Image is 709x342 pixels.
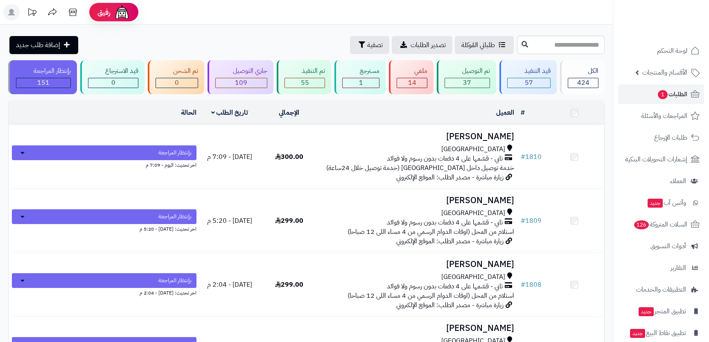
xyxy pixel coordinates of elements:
[211,108,248,118] a: تاريخ الطلب
[387,218,503,227] span: تابي - قسّمها على 4 دفعات بدون رسوم ولا فوائد
[618,41,704,61] a: لوحة التحكم
[158,213,192,221] span: بإنتظار المراجعة
[521,152,542,162] a: #1810
[408,78,416,88] span: 14
[359,78,363,88] span: 1
[445,78,490,88] div: 37
[642,67,687,78] span: الأقسام والمنتجات
[387,282,503,291] span: تابي - قسّمها على 4 دفعات بدون رسوم ولا فوائد
[618,193,704,213] a: وآتس آبجديد
[111,78,115,88] span: 0
[397,66,427,76] div: ملغي
[350,36,389,54] button: تصفية
[630,329,645,338] span: جديد
[37,78,50,88] span: 151
[181,108,196,118] a: الحالة
[618,106,704,126] a: المراجعات والأسئلة
[647,197,686,208] span: وآتس آب
[275,216,303,226] span: 299.00
[396,172,504,182] span: زيارة مباشرة - مصدر الطلب: الموقع الإلكتروني
[275,60,333,94] a: تم التنفيذ 55
[396,236,504,246] span: زيارة مباشرة - مصدر الطلب: الموقع الإلكتروني
[158,149,192,157] span: بإنتظار المراجعة
[618,84,704,104] a: الطلبات1
[215,66,267,76] div: جاري التوصيل
[508,78,551,88] div: 57
[618,149,704,169] a: إشعارات التحويلات البنكية
[618,215,704,234] a: السلات المتروكة126
[658,90,668,99] span: 1
[322,324,514,333] h3: [PERSON_NAME]
[521,108,525,118] a: #
[279,108,299,118] a: الإجمالي
[639,307,654,316] span: جديد
[97,7,111,17] span: رفيق
[654,132,687,143] span: طلبات الإرجاع
[343,78,379,88] div: 1
[633,219,687,230] span: السلات المتروكة
[650,240,686,252] span: أدوات التسويق
[156,66,198,76] div: تم الشحن
[342,66,379,76] div: مسترجع
[216,78,267,88] div: 109
[7,60,79,94] a: بإنتظار المراجعة 151
[397,78,427,88] div: 14
[507,66,551,76] div: قيد التنفيذ
[396,300,504,310] span: زيارة مباشرة - مصدر الطلب: الموقع الإلكتروني
[521,280,525,290] span: #
[285,66,325,76] div: تم التنفيذ
[671,262,686,274] span: التقارير
[275,152,303,162] span: 300.00
[367,40,383,50] span: تصفية
[521,216,525,226] span: #
[521,216,542,226] a: #1809
[625,154,687,165] span: إشعارات التحويلات البنكية
[618,258,704,278] a: التقارير
[648,199,663,208] span: جديد
[441,208,505,218] span: [GEOGRAPHIC_DATA]
[636,284,686,295] span: التطبيقات والخدمات
[235,78,247,88] span: 109
[285,78,325,88] div: 55
[12,224,196,233] div: اخر تحديث: [DATE] - 5:20 م
[525,78,533,88] span: 57
[207,152,252,162] span: [DATE] - 7:09 م
[348,227,514,237] span: استلام من المحل (اوقات الدوام الرسمي من 4 مساء اللى 12 صباحا)
[206,60,275,94] a: جاري التوصيل 109
[521,280,542,290] a: #1808
[634,220,649,229] span: 126
[156,78,198,88] div: 0
[411,40,446,50] span: تصدير الطلبات
[638,306,686,317] span: تطبيق المتجر
[618,280,704,299] a: التطبيقات والخدمات
[618,171,704,191] a: العملاء
[618,301,704,321] a: تطبيق المتجرجديد
[12,160,196,169] div: اخر تحديث: اليوم - 7:09 م
[175,78,179,88] span: 0
[445,66,490,76] div: تم التوصيل
[496,108,514,118] a: العميل
[16,40,60,50] span: إضافة طلب جديد
[114,4,130,20] img: ai-face.png
[16,66,71,76] div: بإنتظار المراجعة
[275,280,303,290] span: 299.00
[16,78,70,88] div: 151
[577,78,589,88] span: 424
[618,236,704,256] a: أدوات التسويق
[498,60,559,94] a: قيد التنفيذ 57
[618,128,704,147] a: طلبات الإرجاع
[670,175,686,187] span: العملاء
[322,260,514,269] h3: [PERSON_NAME]
[455,36,514,54] a: طلباتي المُوكلة
[12,288,196,297] div: اخر تحديث: [DATE] - 2:04 م
[441,145,505,154] span: [GEOGRAPHIC_DATA]
[207,280,252,290] span: [DATE] - 2:04 م
[22,4,42,23] a: تحديثات المنصة
[301,78,309,88] span: 55
[435,60,498,94] a: تم التوصيل 37
[441,272,505,282] span: [GEOGRAPHIC_DATA]
[146,60,206,94] a: تم الشحن 0
[88,66,139,76] div: قيد الاسترجاع
[568,66,598,76] div: الكل
[207,216,252,226] span: [DATE] - 5:20 م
